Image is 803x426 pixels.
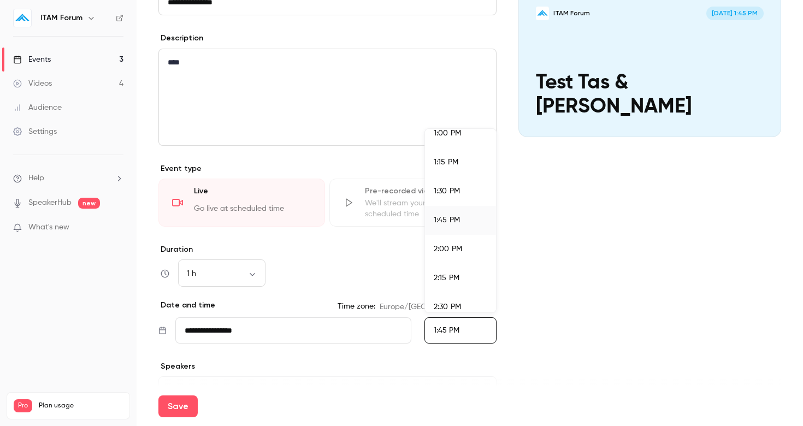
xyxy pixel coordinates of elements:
span: 2:15 PM [434,274,459,282]
span: 1:30 PM [434,187,460,195]
span: 1:15 PM [434,158,458,166]
span: 2:30 PM [434,303,461,311]
span: 2:00 PM [434,245,462,253]
span: 1:45 PM [434,216,460,224]
span: 1:00 PM [434,129,461,137]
